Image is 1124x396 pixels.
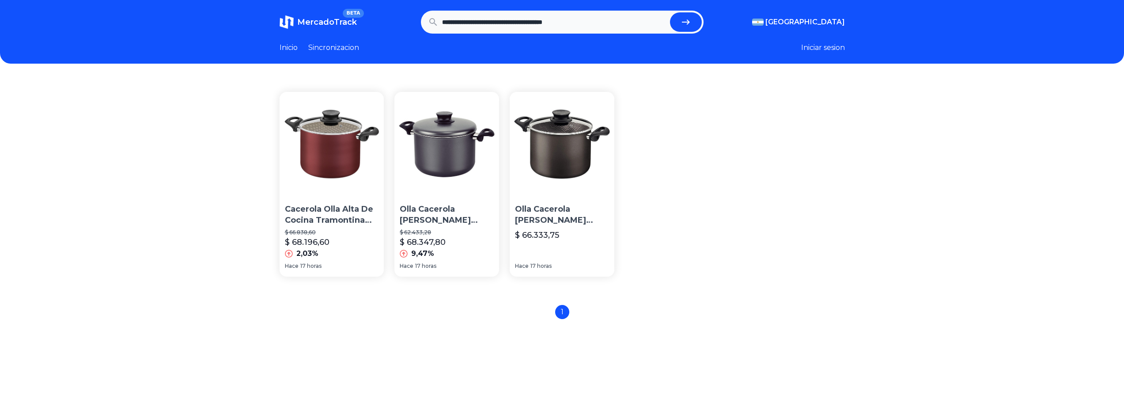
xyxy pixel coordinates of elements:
[400,204,494,226] p: Olla Cacerola [PERSON_NAME] Cocina 26cm 9.6 Litros
[801,42,845,53] button: Iniciar sesion
[515,229,559,241] p: $ 66.333,75
[415,263,436,270] span: 17 horas
[285,236,329,248] p: $ 68.196,60
[285,229,379,236] p: $ 66.838,60
[297,17,357,27] span: MercadoTrack
[296,248,318,259] p: 2,03%
[300,263,322,270] span: 17 horas
[530,263,552,270] span: 17 horas
[400,229,494,236] p: $ 62.433,28
[765,17,845,27] span: [GEOGRAPHIC_DATA]
[510,92,614,197] img: Olla Cacerola Alta Paris Tramontina Cocina 26cm 9.6 Litros
[280,42,298,53] a: Inicio
[400,263,413,270] span: Hace
[394,92,499,197] img: Olla Cacerola Alta Paris Tramontina Cocina 26cm 9.6 Litros
[280,15,294,29] img: MercadoTrack
[752,17,845,27] button: [GEOGRAPHIC_DATA]
[510,92,614,277] a: Olla Cacerola Alta Paris Tramontina Cocina 26cm 9.6 LitrosOlla Cacerola [PERSON_NAME] Cocina 26cm...
[394,92,499,277] a: Olla Cacerola Alta Paris Tramontina Cocina 26cm 9.6 LitrosOlla Cacerola [PERSON_NAME] Cocina 26cm...
[752,19,764,26] img: Argentina
[411,248,434,259] p: 9,47%
[280,92,384,197] img: Cacerola Olla Alta De Cocina Tramontina Paris 26cm 9.8 Lts
[515,204,609,226] p: Olla Cacerola [PERSON_NAME] Cocina 26cm 9.6 Litros
[343,9,363,18] span: BETA
[285,263,299,270] span: Hace
[400,236,446,248] p: $ 68.347,80
[280,15,357,29] a: MercadoTrackBETA
[285,204,379,226] p: Cacerola Olla Alta De Cocina Tramontina [GEOGRAPHIC_DATA] 26cm 9.8 Lts
[308,42,359,53] a: Sincronizacion
[280,92,384,277] a: Cacerola Olla Alta De Cocina Tramontina Paris 26cm 9.8 LtsCacerola Olla Alta De Cocina Tramontina...
[515,263,529,270] span: Hace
